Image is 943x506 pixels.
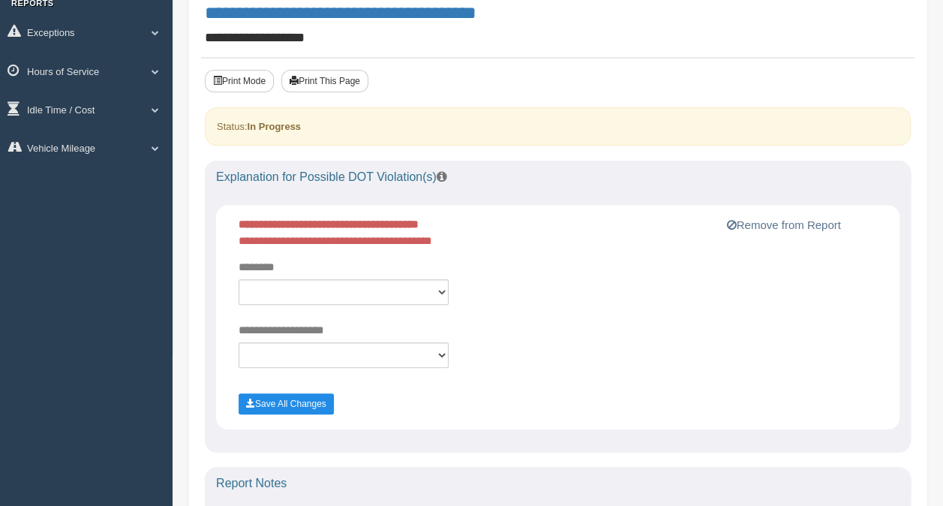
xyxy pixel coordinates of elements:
div: Report Notes [205,467,911,500]
strong: In Progress [247,121,301,132]
button: Remove from Report [722,216,845,234]
button: Print Mode [205,70,274,92]
div: Status: [205,107,911,146]
button: Print This Page [281,70,368,92]
div: Explanation for Possible DOT Violation(s) [205,161,911,194]
button: Save [239,393,334,414]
